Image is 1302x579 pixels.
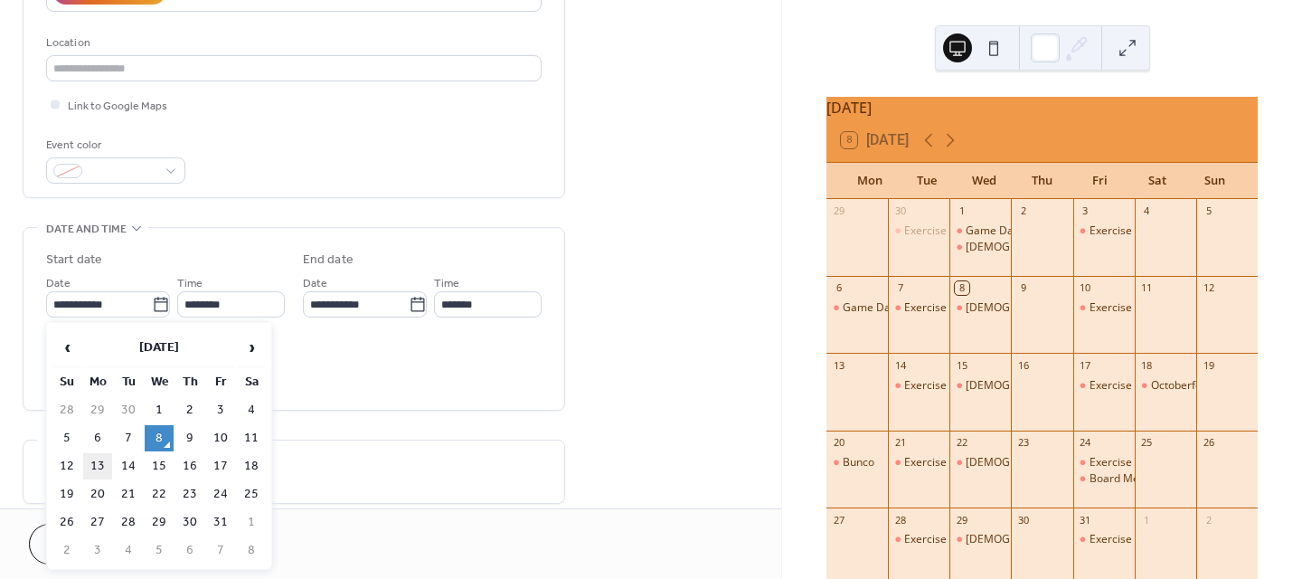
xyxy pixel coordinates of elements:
div: 7 [893,281,907,295]
td: 8 [237,537,266,564]
th: Th [175,369,204,395]
td: 5 [145,537,174,564]
td: 21 [114,481,143,508]
td: 31 [206,509,235,536]
div: [DEMOGRAPHIC_DATA] Study 7PM [966,532,1141,547]
div: Exercise Class 8:30 AM [1090,455,1206,470]
td: 4 [114,537,143,564]
div: Board Meeting 10AM [1090,471,1197,487]
td: 14 [114,453,143,479]
span: Time [177,274,203,293]
div: Bible Study 7PM [949,455,1011,470]
div: Exercise Class 8:30 AM [904,455,1021,470]
div: 5 [1202,204,1215,218]
td: 4 [237,397,266,423]
div: Sun [1185,163,1243,199]
th: Su [52,369,81,395]
td: 6 [83,425,112,451]
td: 24 [206,481,235,508]
div: 21 [893,436,907,450]
div: 19 [1202,358,1215,372]
td: 5 [52,425,81,451]
div: 1 [955,204,968,218]
td: 22 [145,481,174,508]
div: Bible Study 7PM [949,378,1011,394]
td: 12 [52,453,81,479]
th: [DATE] [83,328,235,367]
td: 11 [237,425,266,451]
td: 27 [83,509,112,536]
td: 16 [175,453,204,479]
div: Wed [956,163,1014,199]
span: › [238,329,265,365]
div: Bunco [843,455,874,470]
div: 25 [1140,436,1154,450]
div: 17 [1079,358,1092,372]
div: Exercise Class 8:30 AM [888,532,949,547]
td: 19 [52,481,81,508]
div: [DEMOGRAPHIC_DATA] Study 7PM [966,240,1141,255]
div: Event color [46,136,182,155]
div: 30 [1016,513,1030,527]
div: Exercise Class 8:30 AM [1073,300,1135,316]
td: 30 [114,397,143,423]
td: 26 [52,509,81,536]
div: Bible Study 7PM [949,240,1011,255]
div: 28 [893,513,907,527]
span: Date [303,274,327,293]
div: Location [46,33,538,52]
td: 6 [175,537,204,564]
div: 27 [832,513,845,527]
td: 28 [114,509,143,536]
div: Thu [1014,163,1071,199]
div: 22 [955,436,968,450]
div: Octoberfest [1151,378,1211,394]
div: Bible Study 7PM [949,532,1011,547]
div: 13 [832,358,845,372]
div: 10 [1079,281,1092,295]
div: Exercise Class 8:30 AM [1073,455,1135,470]
div: [DEMOGRAPHIC_DATA] Study 7PM [966,300,1141,316]
td: 25 [237,481,266,508]
div: [DATE] [826,97,1258,119]
td: 7 [114,425,143,451]
div: Octoberfest [1135,378,1196,394]
td: 9 [175,425,204,451]
div: 20 [832,436,845,450]
td: 13 [83,453,112,479]
div: Mon [841,163,899,199]
div: 12 [1202,281,1215,295]
div: 30 [893,204,907,218]
div: 4 [1140,204,1154,218]
div: 26 [1202,436,1215,450]
td: 20 [83,481,112,508]
div: Exercise Class 8:30 AM [1073,378,1135,394]
div: Sat [1128,163,1186,199]
div: 2 [1016,204,1030,218]
span: Date [46,274,71,293]
td: 23 [175,481,204,508]
td: 18 [237,453,266,479]
div: Exercise Class 8:30 AM [1090,223,1206,239]
div: 14 [893,358,907,372]
div: Exercise Class 8:30 AM [1090,300,1206,316]
div: Exercise Class 8:30 AM [904,223,1021,239]
div: [DEMOGRAPHIC_DATA] Study 7PM [966,455,1141,470]
td: 2 [52,537,81,564]
div: Exercise Class 8:30 AM [1073,532,1135,547]
div: Exercise Class 8:30 AM [888,455,949,470]
div: Exercise Class 8:30 AM [904,300,1021,316]
th: Fr [206,369,235,395]
div: Game Day 2-4 PM [826,300,888,316]
td: 29 [83,397,112,423]
th: Sa [237,369,266,395]
div: End date [303,251,354,270]
div: 3 [1079,204,1092,218]
button: Cancel [29,524,140,565]
span: Link to Google Maps [68,97,167,116]
div: [DEMOGRAPHIC_DATA] Study 7PM [966,378,1141,394]
div: Game Day Meeting 2PM [949,223,1011,239]
div: 15 [955,358,968,372]
th: Mo [83,369,112,395]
